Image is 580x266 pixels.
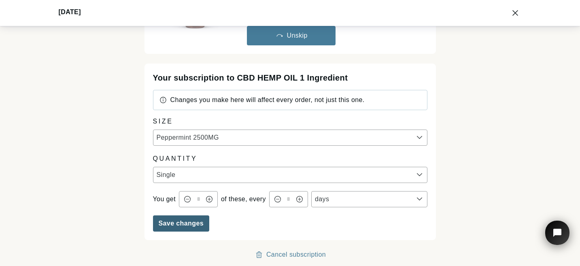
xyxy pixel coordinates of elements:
[59,9,81,15] span: [DATE]
[535,209,580,266] iframe: Tidio Chat
[153,118,173,125] span: Size
[170,96,365,103] span: Changes you make here will affect every order, not just this one.
[254,250,326,260] span: Cancel subscription
[509,6,522,19] span: Close
[153,73,348,82] span: Your subscription to CBD HEMP OIL 1 Ingredient
[153,196,176,202] span: You get
[153,215,210,232] button: Save changes
[159,220,204,227] div: Save changes
[247,26,336,45] button: Unskip
[153,155,198,162] span: Quantity
[221,196,266,202] span: of these, every
[287,32,308,39] span: Unskip
[266,251,326,258] div: Cancel subscription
